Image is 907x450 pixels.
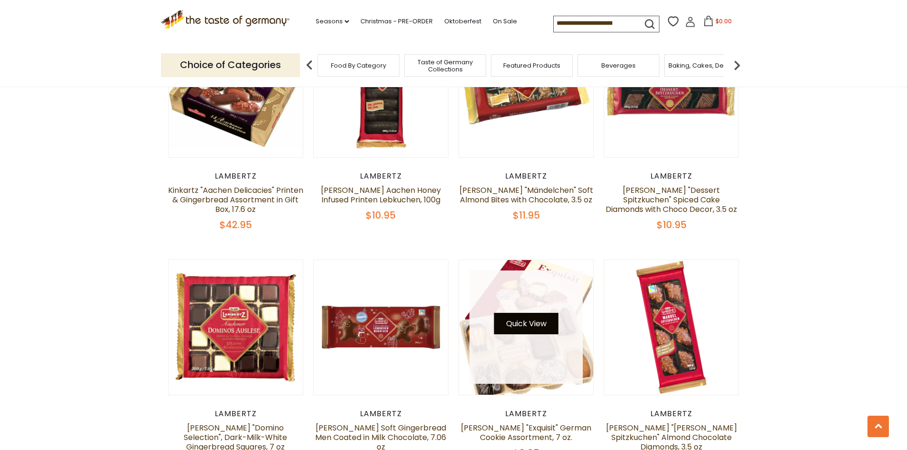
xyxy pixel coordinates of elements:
[698,16,738,30] button: $0.00
[493,16,517,27] a: On Sale
[313,409,449,419] div: Lambertz
[300,56,319,75] img: previous arrow
[314,22,449,157] img: Lambertz
[161,53,300,77] p: Choice of Categories
[657,218,687,231] span: $10.95
[494,313,558,334] button: Quick View
[331,62,386,69] a: Food By Category
[168,409,304,419] div: Lambertz
[360,16,433,27] a: Christmas - PRE-ORDER
[513,209,540,222] span: $11.95
[444,16,481,27] a: Oktoberfest
[169,260,303,395] img: Lambertz
[407,59,483,73] a: Taste of Germany Collections
[169,22,303,157] img: Kinkartz
[168,185,303,215] a: Kinkartz "Aachen Delicacies" Printen & Gingerbread Assortment in Gift Box, 17.6 oz
[321,185,441,205] a: [PERSON_NAME] Aachen Honey Infused Printen Lebkuchen, 100g
[604,22,739,157] img: Lambertz
[459,22,594,157] img: Lambertz
[461,422,591,443] a: [PERSON_NAME] "Exquisit" German Cookie Assortment, 7 oz.
[459,260,594,395] img: Lambertz
[458,409,594,419] div: Lambertz
[503,62,560,69] a: Featured Products
[168,171,304,181] div: Lambertz
[601,62,636,69] a: Beverages
[366,209,396,222] span: $10.95
[219,218,252,231] span: $42.95
[606,185,737,215] a: [PERSON_NAME] "Dessert Spitzkuchen" Spiced Cake Diamonds with Choco Decor, 3.5 oz
[316,16,349,27] a: Seasons
[668,62,742,69] a: Baking, Cakes, Desserts
[604,260,739,395] img: Lambertz
[313,171,449,181] div: Lambertz
[458,171,594,181] div: Lambertz
[728,56,747,75] img: next arrow
[716,17,732,25] span: $0.00
[604,409,739,419] div: Lambertz
[459,185,593,205] a: [PERSON_NAME] "Mändelchen" Soft Almond Bites with Chocolate, 3.5 oz
[604,171,739,181] div: Lambertz
[314,260,449,395] img: Lambertz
